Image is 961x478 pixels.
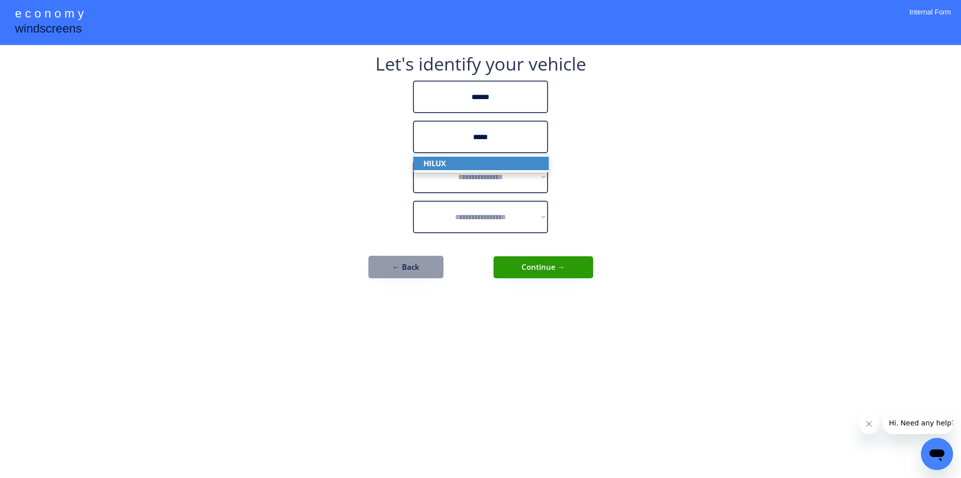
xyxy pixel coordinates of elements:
[15,20,82,40] div: windscreens
[6,7,72,15] span: Hi. Need any help?
[921,438,953,470] iframe: Button to launch messaging window
[883,412,953,434] iframe: Message from company
[494,256,593,278] button: Continue →
[909,8,951,30] div: Internal Form
[375,55,586,73] div: Let's identify your vehicle
[423,158,446,168] strong: HILUX
[859,414,879,434] iframe: Close message
[15,5,84,24] div: e c o n o m y
[368,256,443,278] button: ← Back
